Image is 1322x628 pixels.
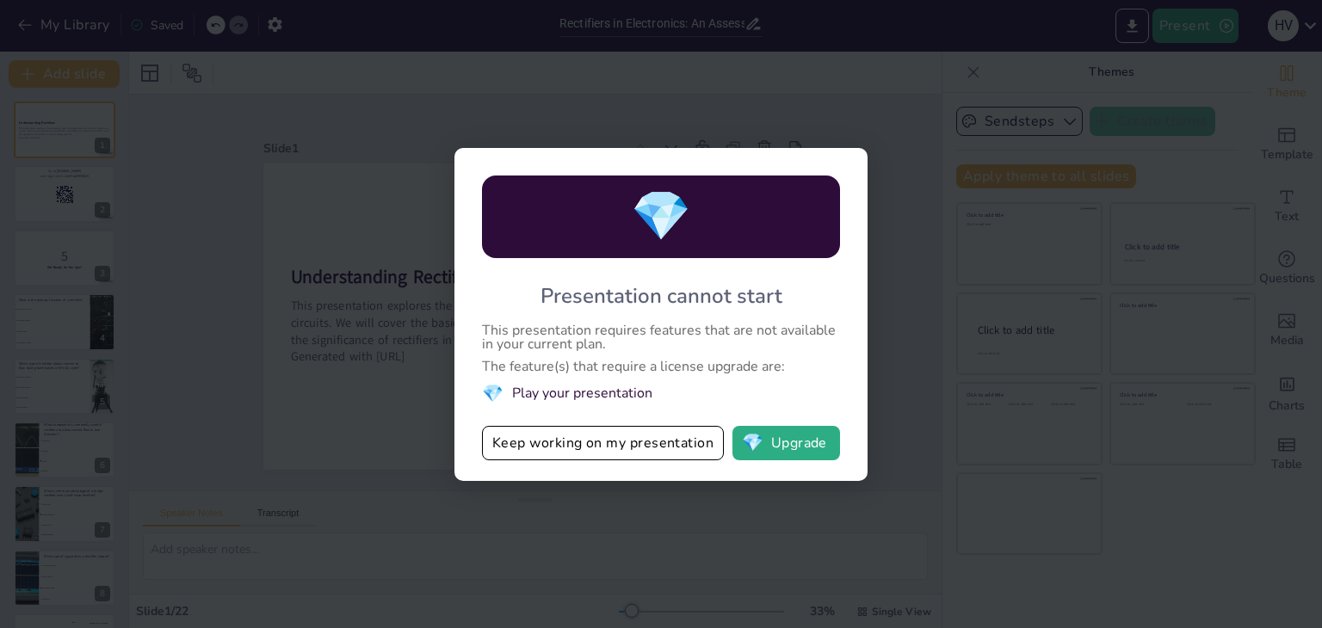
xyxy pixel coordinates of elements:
[742,434,763,452] span: diamond
[732,426,840,460] button: diamondUpgrade
[482,426,724,460] button: Keep working on my presentation
[541,282,782,310] div: Presentation cannot start
[482,323,840,351] div: This presentation requires features that are not available in your current plan.
[482,382,503,405] span: diamond
[482,360,840,373] div: The feature(s) that require a license upgrade are:
[631,183,691,249] span: diamond
[482,382,840,405] li: Play your presentation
